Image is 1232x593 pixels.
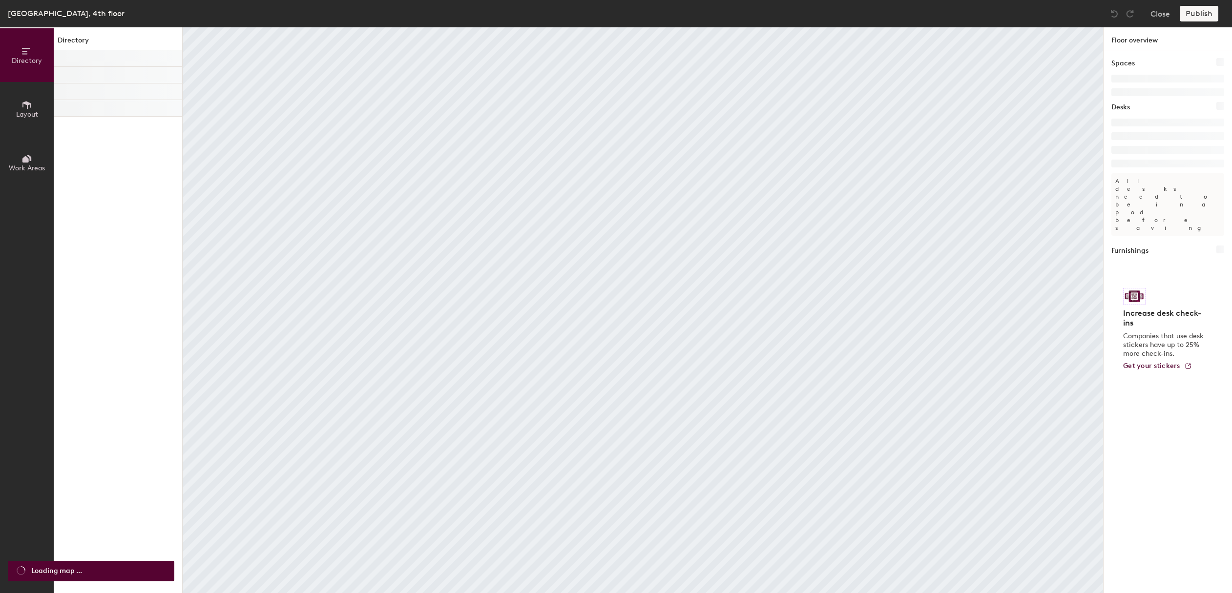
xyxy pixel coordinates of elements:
[1125,9,1135,19] img: Redo
[1150,6,1170,21] button: Close
[1104,27,1232,50] h1: Floor overview
[31,566,82,576] span: Loading map ...
[1123,288,1146,305] img: Sticker logo
[12,57,42,65] span: Directory
[1123,362,1180,370] span: Get your stickers
[1109,9,1119,19] img: Undo
[1123,362,1192,370] a: Get your stickers
[1123,308,1207,328] h4: Increase desk check-ins
[54,35,182,50] h1: Directory
[1111,173,1224,236] p: All desks need to be in a pod before saving
[183,27,1103,593] canvas: Map
[1111,102,1130,113] h1: Desks
[8,7,125,20] div: [GEOGRAPHIC_DATA], 4th floor
[9,164,45,172] span: Work Areas
[1111,58,1135,69] h1: Spaces
[1123,332,1207,358] p: Companies that use desk stickers have up to 25% more check-ins.
[16,110,38,119] span: Layout
[1111,245,1148,256] h1: Furnishings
